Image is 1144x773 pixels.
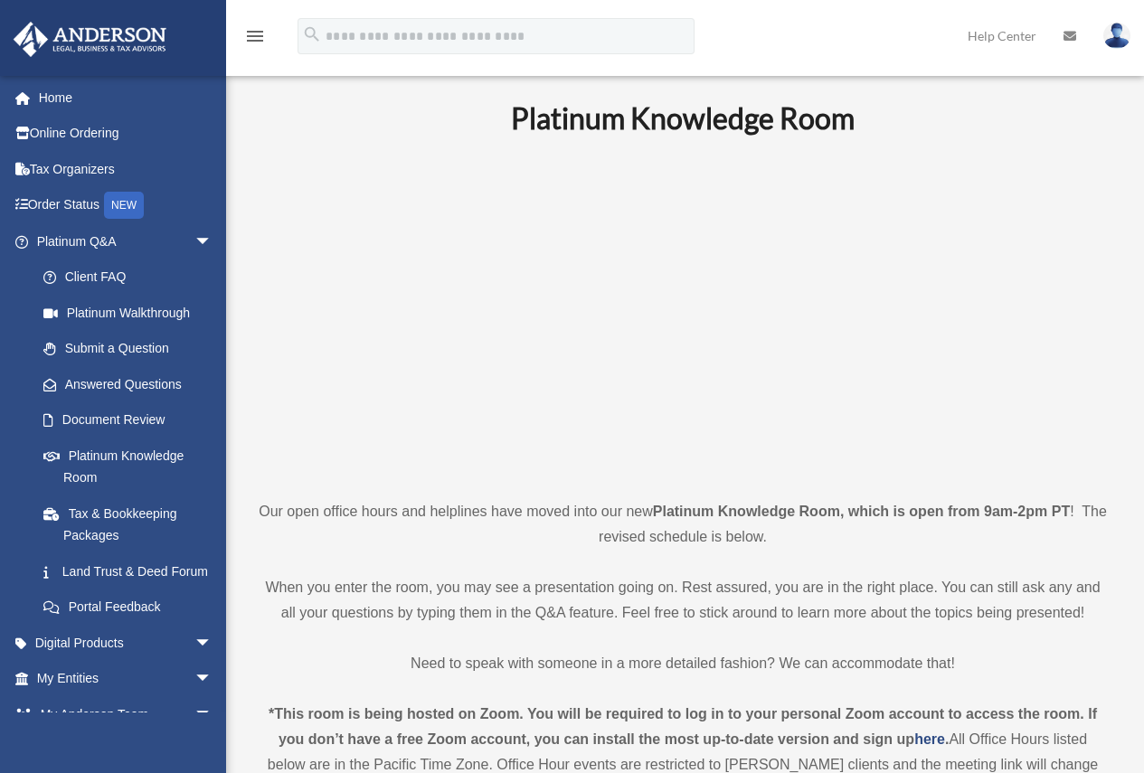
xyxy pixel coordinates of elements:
[258,651,1108,676] p: Need to speak with someone in a more detailed fashion? We can accommodate that!
[13,151,240,187] a: Tax Organizers
[13,625,240,661] a: Digital Productsarrow_drop_down
[13,116,240,152] a: Online Ordering
[411,160,954,466] iframe: 231110_Toby_KnowledgeRoom
[914,731,945,747] a: here
[104,192,144,219] div: NEW
[244,25,266,47] i: menu
[8,22,172,57] img: Anderson Advisors Platinum Portal
[13,661,240,697] a: My Entitiesarrow_drop_down
[25,259,240,296] a: Client FAQ
[194,223,231,260] span: arrow_drop_down
[194,696,231,733] span: arrow_drop_down
[25,495,240,553] a: Tax & Bookkeeping Packages
[258,575,1108,626] p: When you enter the room, you may see a presentation going on. Rest assured, you are in the right ...
[13,187,240,224] a: Order StatusNEW
[25,553,240,589] a: Land Trust & Deed Forum
[25,438,231,495] a: Platinum Knowledge Room
[25,589,240,626] a: Portal Feedback
[511,100,855,136] b: Platinum Knowledge Room
[25,402,240,438] a: Document Review
[25,295,240,331] a: Platinum Walkthrough
[13,223,240,259] a: Platinum Q&Aarrow_drop_down
[1103,23,1130,49] img: User Pic
[194,625,231,662] span: arrow_drop_down
[302,24,322,44] i: search
[244,32,266,47] a: menu
[25,366,240,402] a: Answered Questions
[269,706,1097,747] strong: *This room is being hosted on Zoom. You will be required to log in to your personal Zoom account ...
[258,499,1108,550] p: Our open office hours and helplines have moved into our new ! The revised schedule is below.
[13,80,240,116] a: Home
[25,331,240,367] a: Submit a Question
[194,661,231,698] span: arrow_drop_down
[945,731,949,747] strong: .
[653,504,1070,519] strong: Platinum Knowledge Room, which is open from 9am-2pm PT
[13,696,240,732] a: My Anderson Teamarrow_drop_down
